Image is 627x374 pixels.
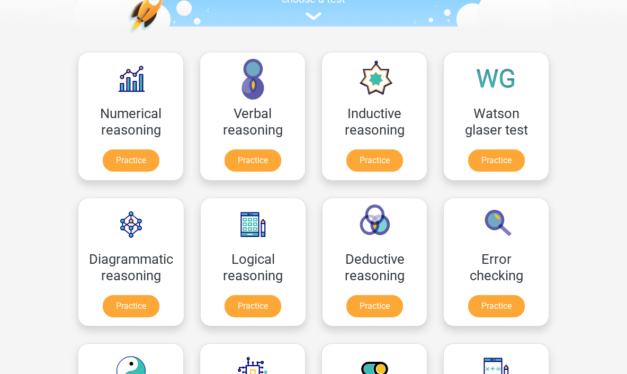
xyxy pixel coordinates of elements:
[346,295,403,317] a: Practice
[468,295,525,317] a: Practice
[103,295,159,317] a: Practice
[103,149,159,172] a: Practice
[225,295,281,317] a: Practice
[225,149,281,172] a: Practice
[306,12,321,20] img: assessment
[468,149,525,172] a: Practice
[346,149,403,172] a: Practice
